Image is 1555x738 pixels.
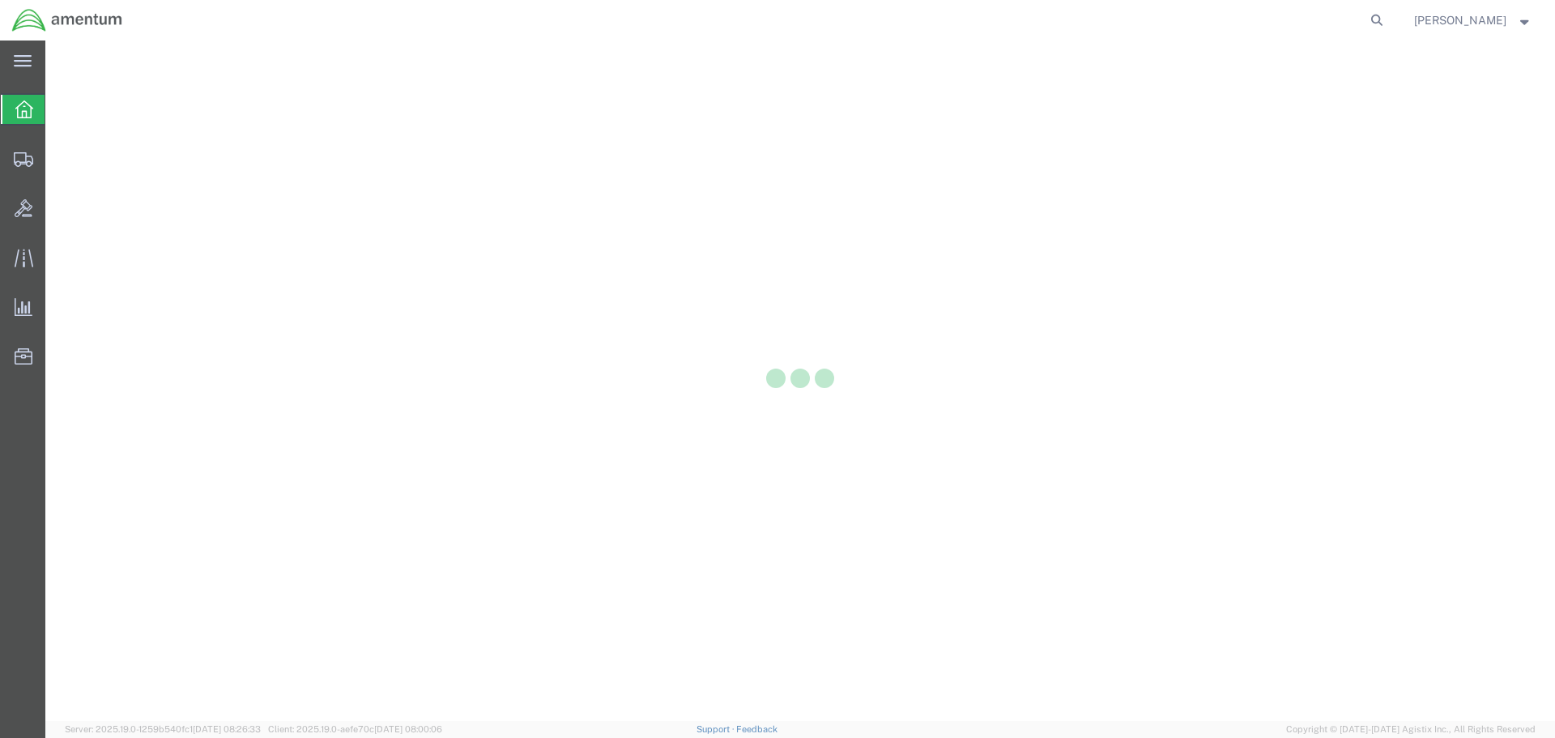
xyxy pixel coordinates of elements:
button: [PERSON_NAME] [1413,11,1533,30]
span: Steven Alcott [1414,11,1506,29]
span: [DATE] 08:00:06 [374,724,442,734]
span: Server: 2025.19.0-1259b540fc1 [65,724,261,734]
span: Client: 2025.19.0-aefe70c [268,724,442,734]
span: Copyright © [DATE]-[DATE] Agistix Inc., All Rights Reserved [1286,723,1536,736]
span: [DATE] 08:26:33 [193,724,261,734]
img: logo [11,8,123,32]
a: Support [697,724,737,734]
a: Feedback [736,724,777,734]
